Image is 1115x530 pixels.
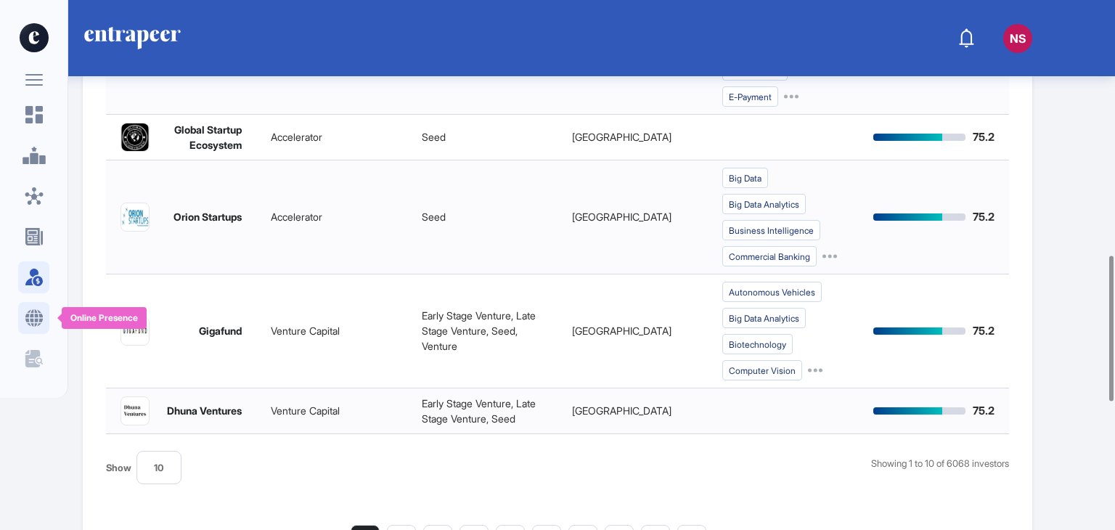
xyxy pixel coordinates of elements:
li: Autonomous Vehicles [722,282,822,302]
div: 75.2 [973,323,994,340]
div: Online Presence [70,313,138,323]
li: business intelligence [722,220,820,240]
span: Gigafund [199,323,242,338]
div: [GEOGRAPHIC_DATA] [572,209,693,224]
span: Show [106,461,131,476]
img: image [121,203,149,231]
div: 75.2 [973,129,994,146]
li: e-payment [722,86,778,107]
div: 75.2 [973,403,994,420]
li: big data analytics [722,194,806,214]
div: Venture Capital [271,403,392,418]
button: ns [1003,24,1032,53]
div: 75.2 [973,209,994,226]
div: [GEOGRAPHIC_DATA] [572,323,693,338]
li: commercial banking [722,246,817,266]
li: computer vision [722,360,802,380]
a: entrapeer-logo [83,27,182,50]
div: Venture Capital [271,323,392,338]
span: Global Startup Ecosystem [164,122,242,152]
div: Accelerator [271,209,392,224]
div: [GEOGRAPHIC_DATA] [572,129,693,144]
li: big data analytics [722,308,806,328]
img: image [121,397,149,425]
div: Accelerator [271,129,392,144]
span: 10 [154,462,164,473]
div: Seed [422,129,543,144]
span: Orion Startups [173,209,242,224]
div: [GEOGRAPHIC_DATA] [572,403,693,418]
div: Seed [422,209,543,224]
div: Showing 1 to 10 of 6068 investors [871,458,1009,469]
li: biotechnology [722,334,793,354]
span: Dhuna Ventures [167,403,242,418]
img: image [121,317,149,345]
div: Early Stage Venture, Late Stage Venture, Seed [422,396,543,426]
div: Early Stage Venture, Late Stage Venture, Seed, Venture [422,308,543,354]
img: image [121,123,149,151]
li: big data [722,168,768,188]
